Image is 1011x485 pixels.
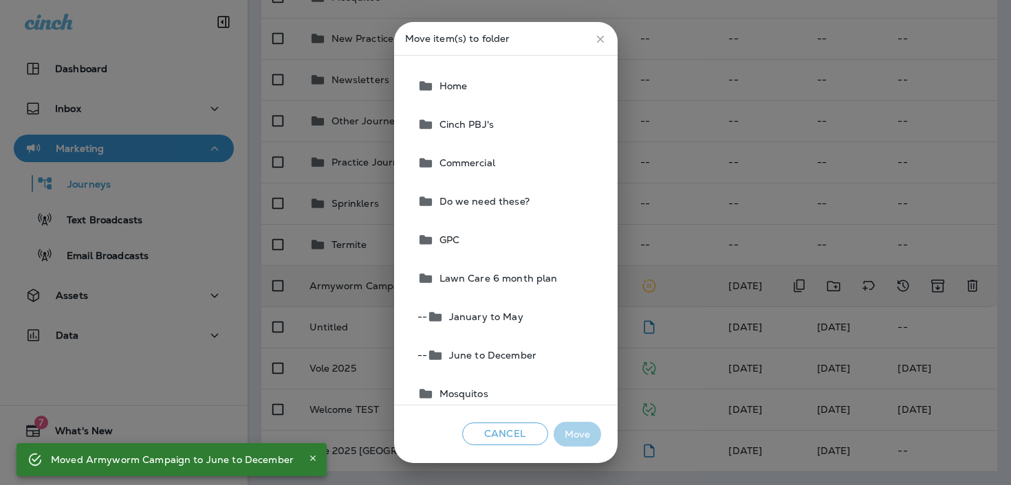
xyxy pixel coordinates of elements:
button: Lawn Care 6 month plan [412,259,601,297]
span: Commercial [434,157,495,168]
button: Close [305,450,321,466]
button: --June to December [412,336,601,374]
span: Lawn Care 6 month plan [434,273,558,284]
p: Move item(s) to folder [405,33,607,44]
button: Mosquitos [412,374,601,413]
button: Cancel [462,422,548,445]
button: Do we need these? [412,182,601,221]
span: -- [417,311,427,322]
button: Cinch PBJ's [412,105,601,144]
span: Cinch PBJ's [434,119,494,130]
span: January to May [444,311,523,322]
span: Mosquitos [434,388,488,399]
button: --January to May [412,297,601,336]
span: -- [417,350,427,361]
button: GPC [412,221,601,259]
span: June to December [444,350,536,361]
button: Commercial [412,144,601,182]
button: close [589,27,612,51]
span: GPC [434,234,459,245]
div: Moved Armyworm Campaign to June to December [51,447,294,472]
span: Do we need these? [434,196,530,207]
